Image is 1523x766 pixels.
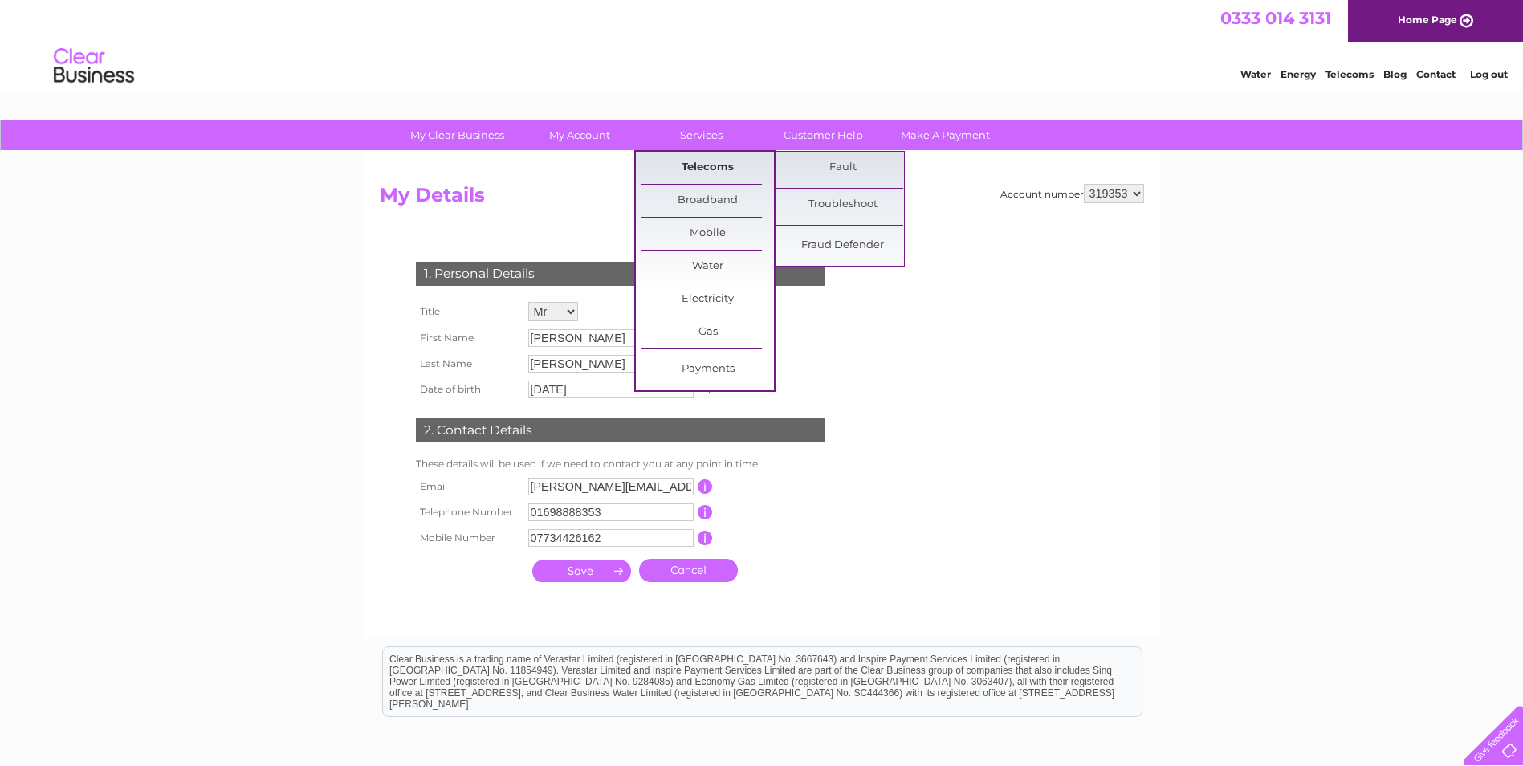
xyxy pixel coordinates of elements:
a: Energy [1281,68,1316,80]
th: Mobile Number [412,525,524,551]
th: Last Name [412,351,524,377]
div: Clear Business is a trading name of Verastar Limited (registered in [GEOGRAPHIC_DATA] No. 3667643... [383,9,1142,78]
th: First Name [412,325,524,351]
a: Water [1240,68,1271,80]
div: 2. Contact Details [416,418,825,442]
a: Water [641,251,774,283]
th: Email [412,474,524,499]
a: Blog [1383,68,1407,80]
a: My Clear Business [391,120,523,150]
a: My Account [513,120,645,150]
a: Telecoms [1325,68,1374,80]
a: Gas [641,316,774,348]
a: Make A Payment [879,120,1012,150]
a: Log out [1470,68,1508,80]
a: Contact [1416,68,1456,80]
td: These details will be used if we need to contact you at any point in time. [412,454,829,474]
a: Cancel [639,559,738,582]
img: logo.png [53,42,135,91]
a: Mobile [641,218,774,250]
a: Electricity [641,283,774,316]
a: Broadband [641,185,774,217]
h2: My Details [380,184,1144,214]
th: Title [412,298,524,325]
input: Submit [532,560,631,582]
input: Information [698,505,713,519]
th: Telephone Number [412,499,524,525]
a: Telecoms [641,152,774,184]
a: Fraud Defender [776,230,909,262]
a: Fault [776,152,909,184]
th: Date of birth [412,377,524,402]
a: Customer Help [757,120,890,150]
div: 1. Personal Details [416,262,825,286]
a: Services [635,120,768,150]
input: Information [698,479,713,494]
input: Information [698,531,713,545]
a: Troubleshoot [776,189,909,221]
div: Account number [1000,184,1144,203]
a: Payments [641,353,774,385]
a: 0333 014 3131 [1220,8,1331,28]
